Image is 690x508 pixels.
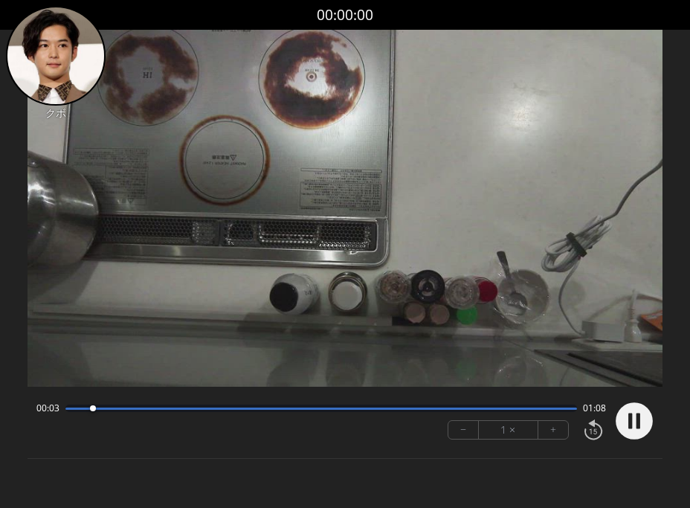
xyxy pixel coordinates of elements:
img: クK [6,6,106,106]
span: 00:03 [36,402,59,414]
a: 00:00:00 [317,4,373,26]
button: − [448,421,479,439]
div: 1 × [479,421,538,439]
span: 01:08 [583,402,606,414]
button: + [538,421,568,439]
p: クボ [6,106,106,120]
